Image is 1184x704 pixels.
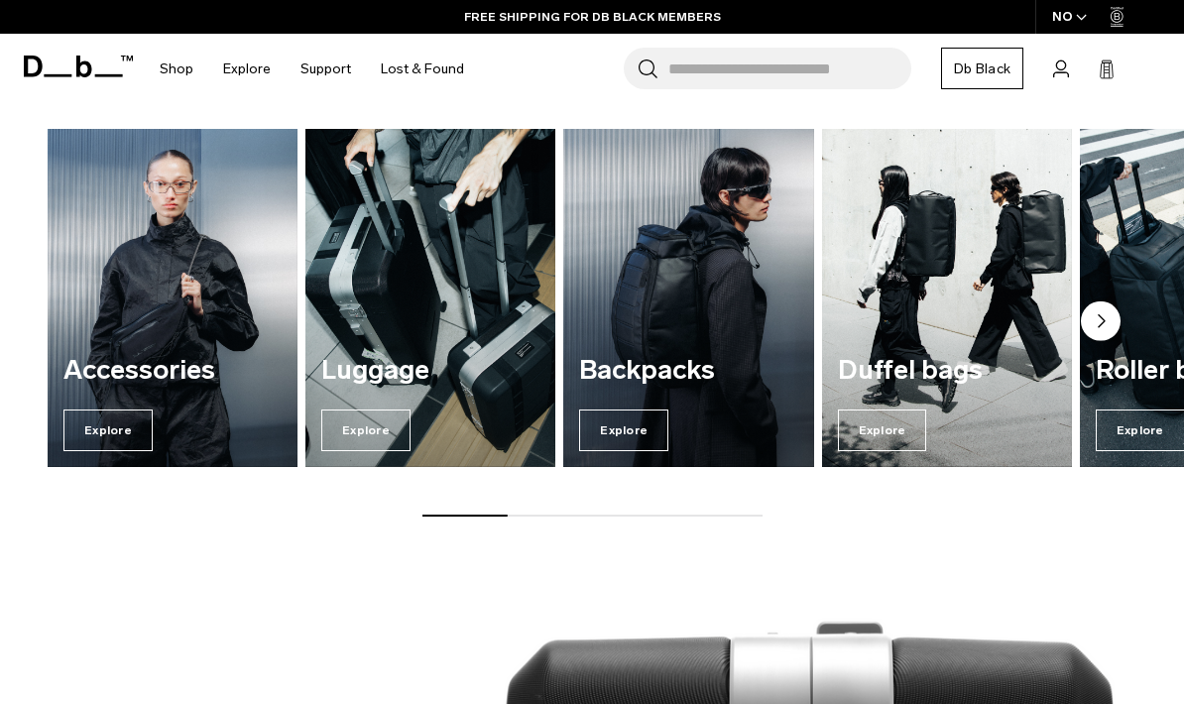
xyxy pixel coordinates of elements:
[63,410,153,451] span: Explore
[579,410,668,451] span: Explore
[381,34,464,104] a: Lost & Found
[145,34,479,104] nav: Main Navigation
[838,356,1056,386] h3: Duffel bags
[223,34,271,104] a: Explore
[941,48,1023,89] a: Db Black
[63,356,282,386] h3: Accessories
[822,129,1072,467] div: 4 / 7
[321,410,411,451] span: Explore
[838,410,927,451] span: Explore
[48,129,297,467] div: 1 / 7
[305,129,555,467] div: 2 / 7
[48,129,297,467] a: Accessories Explore
[822,129,1072,467] a: Duffel bags Explore
[300,34,351,104] a: Support
[1081,301,1121,345] button: Next slide
[563,129,813,467] div: 3 / 7
[321,356,539,386] h3: Luggage
[160,34,193,104] a: Shop
[305,129,555,467] a: Luggage Explore
[464,8,721,26] a: FREE SHIPPING FOR DB BLACK MEMBERS
[563,129,813,467] a: Backpacks Explore
[579,356,797,386] h3: Backpacks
